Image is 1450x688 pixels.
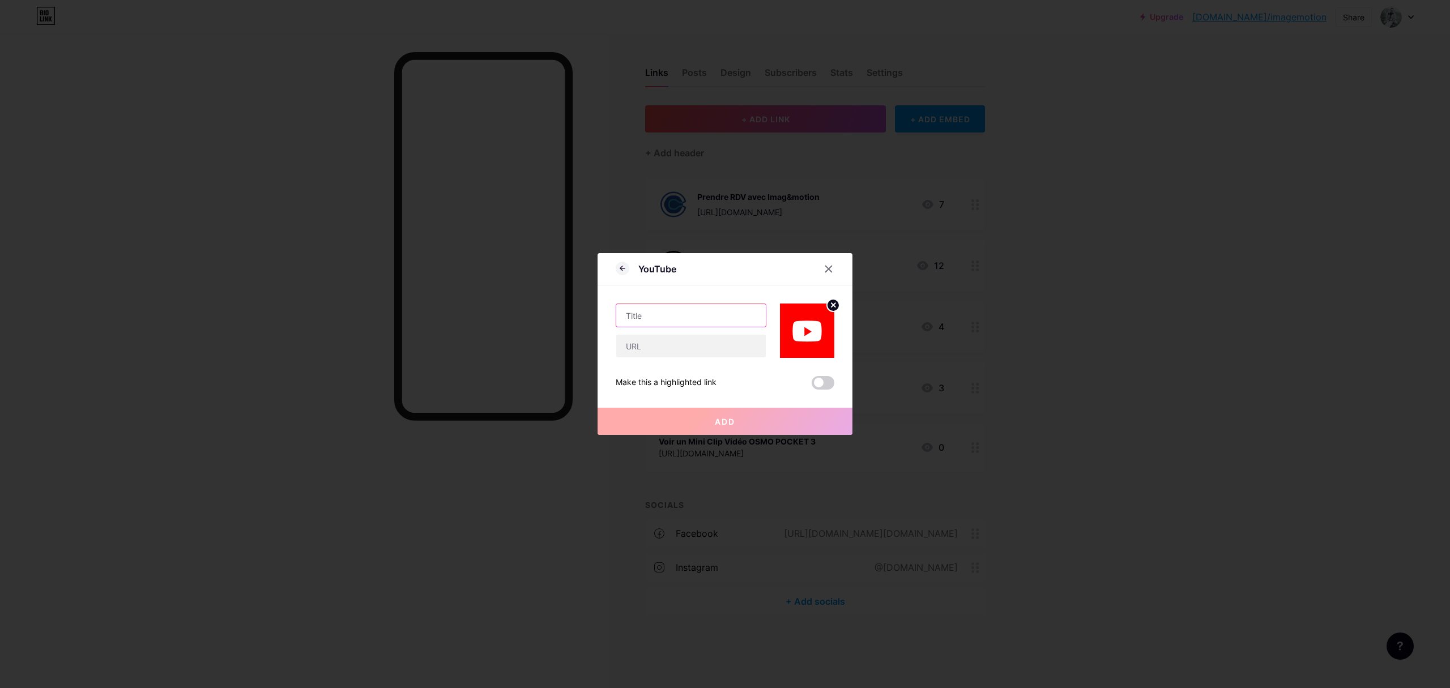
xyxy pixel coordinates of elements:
input: Title [616,304,766,327]
button: Add [598,408,852,435]
div: Make this a highlighted link [616,376,717,390]
img: link_thumbnail [780,304,834,358]
div: YouTube [638,262,676,276]
span: Add [715,417,735,426]
input: URL [616,335,766,357]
